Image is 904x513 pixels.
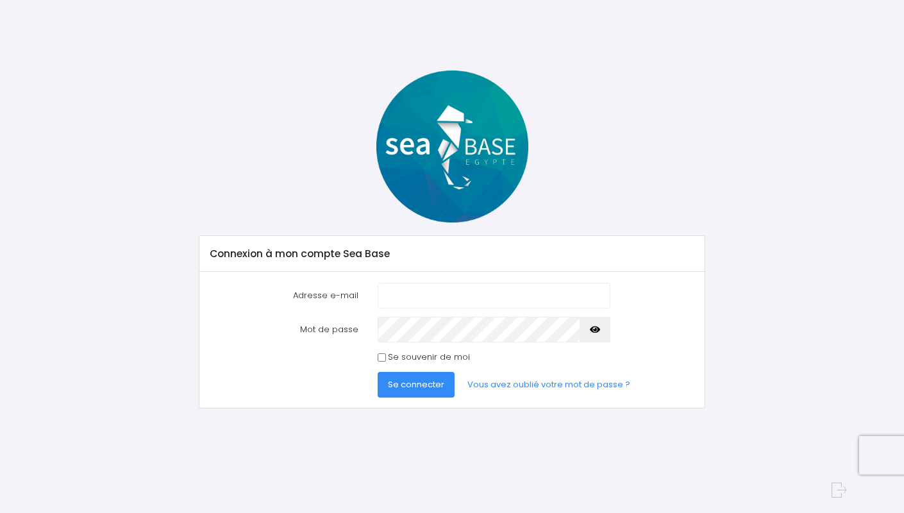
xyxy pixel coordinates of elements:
[200,317,368,342] label: Mot de passe
[388,351,470,364] label: Se souvenir de moi
[378,372,455,398] button: Se connecter
[457,372,640,398] a: Vous avez oublié votre mot de passe ?
[388,378,444,391] span: Se connecter
[200,283,368,308] label: Adresse e-mail
[199,236,705,272] div: Connexion à mon compte Sea Base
